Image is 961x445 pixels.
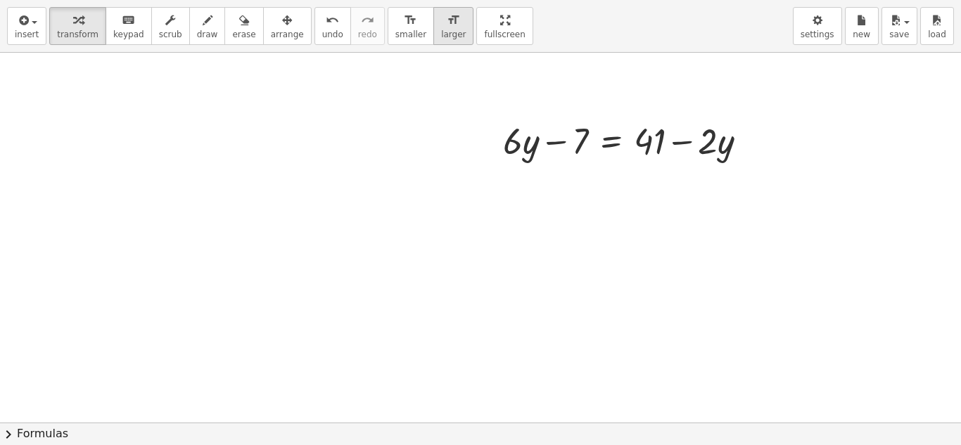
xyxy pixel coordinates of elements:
span: undo [322,30,343,39]
span: transform [57,30,98,39]
span: erase [232,30,255,39]
span: draw [197,30,218,39]
button: scrub [151,7,190,45]
button: draw [189,7,226,45]
i: redo [361,12,374,29]
button: undoundo [314,7,351,45]
button: load [920,7,954,45]
i: format_size [447,12,460,29]
span: larger [441,30,466,39]
i: undo [326,12,339,29]
button: format_sizelarger [433,7,473,45]
span: new [853,30,870,39]
button: format_sizesmaller [388,7,434,45]
button: redoredo [350,7,385,45]
button: fullscreen [476,7,533,45]
span: insert [15,30,39,39]
span: keypad [113,30,144,39]
button: arrange [263,7,312,45]
i: keyboard [122,12,135,29]
span: arrange [271,30,304,39]
button: save [882,7,917,45]
span: fullscreen [484,30,525,39]
button: transform [49,7,106,45]
span: redo [358,30,377,39]
button: settings [793,7,842,45]
span: load [928,30,946,39]
button: keyboardkeypad [106,7,152,45]
span: save [889,30,909,39]
span: settings [801,30,834,39]
i: format_size [404,12,417,29]
span: smaller [395,30,426,39]
button: new [845,7,879,45]
button: erase [224,7,263,45]
button: insert [7,7,46,45]
span: scrub [159,30,182,39]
